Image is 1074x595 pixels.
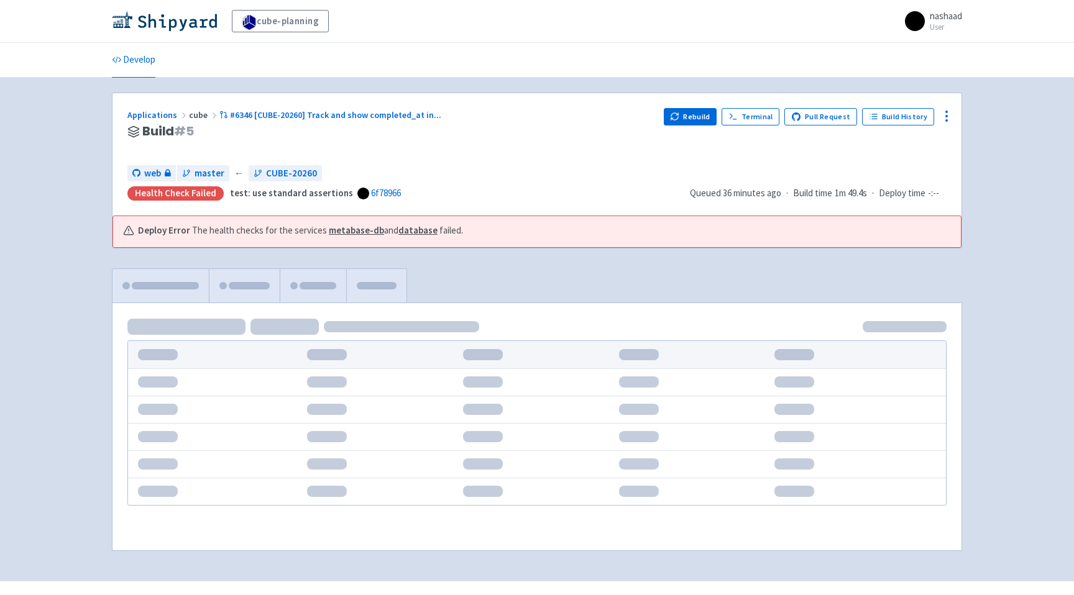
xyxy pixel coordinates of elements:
[862,108,934,125] a: Build History
[195,166,224,181] span: master
[723,187,781,199] time: 36 minutes ago
[329,224,384,236] a: metabase-db
[142,124,194,139] span: Build
[690,187,781,199] span: Queued
[928,186,939,201] span: -:--
[930,10,962,22] span: nashaad
[112,11,217,31] img: Shipyard logo
[127,109,189,120] a: Applications
[112,43,155,78] a: Develop
[234,166,244,181] span: ←
[249,165,322,182] a: CUBE-20260
[189,109,219,120] span: cube
[879,186,925,201] span: Deploy time
[174,122,194,140] span: # 5
[177,165,229,182] a: master
[232,10,329,32] a: cube-planning
[127,165,176,182] a: web
[664,108,717,125] button: Rebuild
[266,166,317,181] span: CUBE-20260
[722,108,779,125] a: Terminal
[398,224,438,236] a: database
[138,224,190,238] b: Deploy Error
[784,108,857,125] a: Pull Request
[897,11,962,31] a: nashaad User
[127,186,224,201] div: Health check failed
[219,109,443,120] a: #6346 [CUBE-20260] Track and show completed_at in...
[144,166,161,181] span: web
[690,186,947,201] div: · ·
[930,23,962,31] small: User
[835,186,867,201] span: 1m 49.4s
[230,187,353,199] strong: test: use standard assertions
[230,109,441,120] span: #6346 [CUBE-20260] Track and show completed_at in ...
[793,186,832,201] span: Build time
[371,187,401,199] a: 6f78966
[192,224,463,238] span: The health checks for the services and failed.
